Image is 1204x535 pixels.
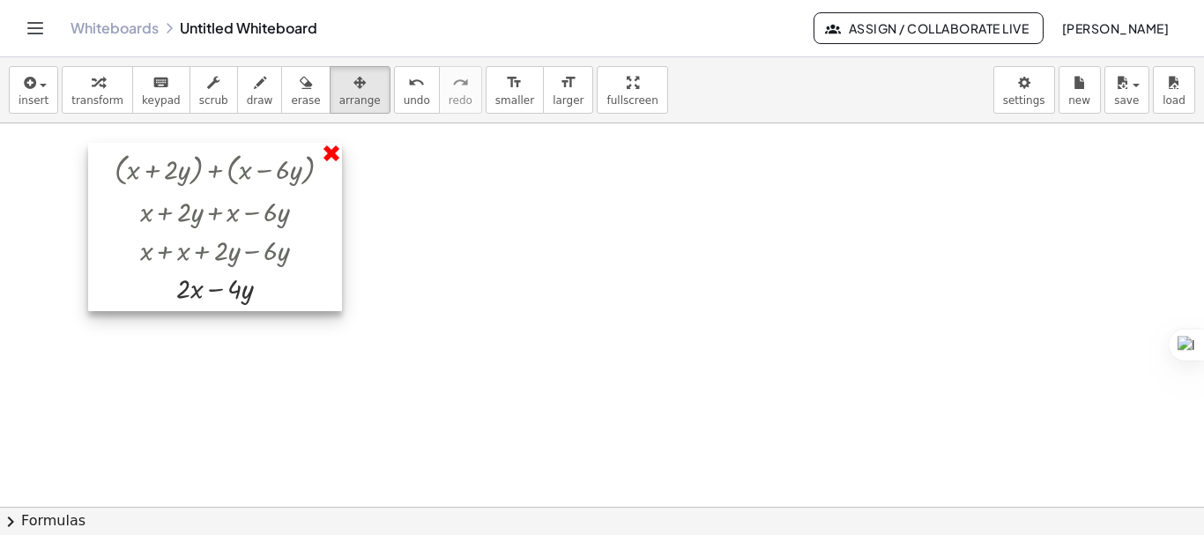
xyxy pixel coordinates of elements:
span: smaller [495,94,534,107]
button: draw [237,66,283,114]
span: keypad [142,94,181,107]
button: format_sizelarger [543,66,593,114]
button: Toggle navigation [21,14,49,42]
span: settings [1003,94,1045,107]
span: draw [247,94,273,107]
span: transform [71,94,123,107]
span: [PERSON_NAME] [1061,20,1169,36]
span: Assign / Collaborate Live [829,20,1029,36]
button: redoredo [439,66,482,114]
button: erase [281,66,330,114]
span: arrange [339,94,381,107]
i: keyboard [152,72,169,93]
a: Whiteboards [71,19,159,37]
button: keyboardkeypad [132,66,190,114]
button: arrange [330,66,390,114]
span: new [1068,94,1090,107]
button: Assign / Collaborate Live [814,12,1044,44]
span: erase [291,94,320,107]
button: undoundo [394,66,440,114]
span: load [1163,94,1185,107]
button: load [1153,66,1195,114]
button: scrub [190,66,238,114]
i: redo [452,72,469,93]
span: save [1114,94,1139,107]
button: transform [62,66,133,114]
span: undo [404,94,430,107]
span: scrub [199,94,228,107]
button: save [1104,66,1149,114]
button: new [1059,66,1101,114]
button: fullscreen [597,66,667,114]
span: fullscreen [606,94,658,107]
i: format_size [560,72,576,93]
button: insert [9,66,58,114]
button: format_sizesmaller [486,66,544,114]
span: larger [553,94,583,107]
i: format_size [506,72,523,93]
button: settings [993,66,1055,114]
span: redo [449,94,472,107]
span: insert [19,94,48,107]
i: undo [408,72,425,93]
button: [PERSON_NAME] [1047,12,1183,44]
